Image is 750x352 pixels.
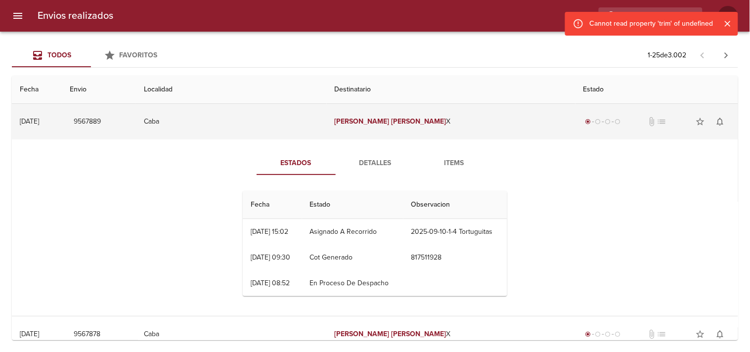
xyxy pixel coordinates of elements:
em: [PERSON_NAME] [391,330,446,338]
span: notifications_none [715,117,725,127]
td: Caba [136,104,326,139]
button: Agregar a favoritos [691,112,710,132]
div: Tabs detalle de guia [257,151,494,175]
td: 817511928 [403,245,507,270]
em: [PERSON_NAME] [335,330,390,338]
div: [DATE] [20,330,39,338]
span: Estados [263,157,330,170]
div: [DATE] 15:02 [251,227,288,236]
span: radio_button_unchecked [595,331,601,337]
span: star_border [696,329,706,339]
th: Destinatario [327,76,575,104]
span: radio_button_checked [585,119,591,125]
div: Generado [583,329,623,339]
th: Envio [62,76,136,104]
span: Pagina anterior [691,50,714,60]
table: Tabla de seguimiento [243,191,507,296]
em: [PERSON_NAME] [391,117,446,126]
th: Fecha [12,76,62,104]
th: Fecha [243,191,302,219]
div: [DATE] [20,117,39,126]
span: No tiene documentos adjuntos [647,117,657,127]
td: Caba [136,316,326,352]
span: star_border [696,117,706,127]
button: Activar notificaciones [710,112,730,132]
div: Generado [583,117,623,127]
span: Items [421,157,488,170]
span: Todos [47,51,71,59]
em: [PERSON_NAME] [335,117,390,126]
h6: Envios realizados [38,8,113,24]
span: No tiene documentos adjuntos [647,329,657,339]
td: Cot Generado [302,245,403,270]
span: radio_button_unchecked [615,331,621,337]
td: En Proceso De Despacho [302,270,403,296]
button: Agregar a favoritos [691,324,710,344]
div: [DATE] 09:30 [251,253,290,262]
div: Cannot read property 'trim' of undefined [590,15,713,33]
span: Favoritos [120,51,158,59]
th: Localidad [136,76,326,104]
button: Cerrar [721,17,734,30]
td: Asignado A Recorrido [302,219,403,245]
span: notifications_none [715,329,725,339]
span: 9567878 [74,328,100,341]
th: Estado [575,76,738,104]
th: Observacion [403,191,507,219]
span: No tiene pedido asociado [657,329,666,339]
button: Activar notificaciones [710,324,730,344]
td: X [327,316,575,352]
span: Detalles [342,157,409,170]
span: radio_button_unchecked [615,119,621,125]
input: buscar [599,7,686,25]
div: Abrir información de usuario [718,6,738,26]
div: EE [718,6,738,26]
p: 1 - 25 de 3.002 [648,50,687,60]
span: radio_button_unchecked [595,119,601,125]
span: No tiene pedido asociado [657,117,666,127]
span: radio_button_unchecked [605,119,611,125]
span: 9567889 [74,116,101,128]
th: Estado [302,191,403,219]
td: 2025-09-10-1-4 Tortuguitas [403,219,507,245]
td: X [327,104,575,139]
button: 9567878 [70,325,104,344]
button: 9567889 [70,113,105,131]
span: radio_button_unchecked [605,331,611,337]
div: Tabs Envios [12,44,170,67]
div: [DATE] 08:52 [251,279,290,287]
button: menu [6,4,30,28]
span: radio_button_checked [585,331,591,337]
